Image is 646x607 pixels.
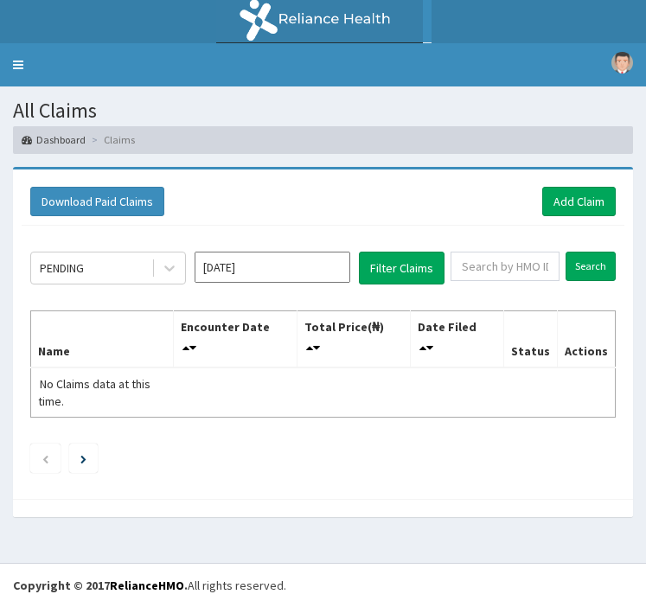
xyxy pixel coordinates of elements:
[195,252,350,283] input: Select Month and Year
[40,259,84,277] div: PENDING
[13,99,633,122] h1: All Claims
[503,310,557,367] th: Status
[411,310,504,367] th: Date Filed
[80,450,86,466] a: Next page
[451,252,560,281] input: Search by HMO ID
[22,132,86,147] a: Dashboard
[38,376,150,409] span: No Claims data at this time.
[42,450,49,466] a: Previous page
[174,310,297,367] th: Encounter Date
[13,578,188,593] strong: Copyright © 2017 .
[557,310,615,367] th: Actions
[611,52,633,73] img: User Image
[110,578,184,593] a: RelianceHMO
[31,310,174,367] th: Name
[542,187,616,216] a: Add Claim
[87,132,135,147] li: Claims
[297,310,411,367] th: Total Price(₦)
[566,252,616,281] input: Search
[30,187,164,216] button: Download Paid Claims
[359,252,445,284] button: Filter Claims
